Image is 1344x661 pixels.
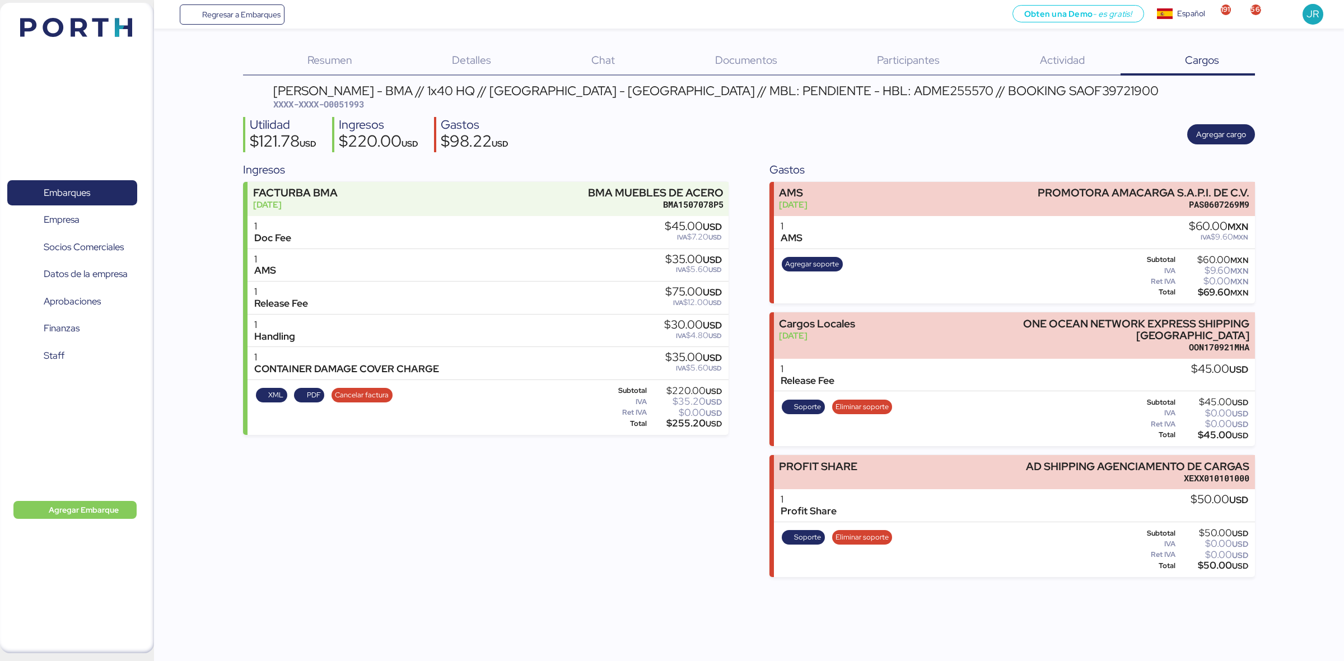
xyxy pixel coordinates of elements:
[665,265,722,274] div: $5.60
[161,5,180,24] button: Menu
[1189,233,1248,241] div: $9.60
[781,221,802,232] div: 1
[1232,409,1248,419] span: USD
[44,185,90,201] span: Embarques
[1178,409,1248,418] div: $0.00
[708,331,722,340] span: USD
[1127,278,1175,285] div: Ret IVA
[781,363,834,375] div: 1
[7,288,137,314] a: Aprobaciones
[254,351,439,363] div: 1
[649,419,722,428] div: $255.20
[1232,539,1248,549] span: USD
[665,254,722,266] div: $35.00
[254,221,291,232] div: 1
[1178,561,1248,570] div: $50.00
[44,212,80,228] span: Empresa
[1038,199,1249,210] div: PAS0607269M9
[300,138,316,149] span: USD
[1189,221,1248,233] div: $60.00
[1232,550,1248,560] span: USD
[7,235,137,260] a: Socios Comerciales
[1178,431,1248,439] div: $45.00
[665,233,722,241] div: $7.20
[7,261,137,287] a: Datos de la empresa
[1230,288,1248,298] span: MXN
[832,400,893,414] button: Eliminar soporte
[1127,562,1176,570] div: Total
[665,351,722,364] div: $35.00
[782,257,843,271] button: Agregar soporte
[1232,528,1248,538] span: USD
[779,330,855,341] div: [DATE]
[794,531,821,543] span: Soporte
[779,461,857,472] div: PROFIT SHARE
[44,293,101,310] span: Aprobaciones
[779,318,855,330] div: Cargos Locales
[441,117,508,133] div: Gastos
[1233,233,1248,242] span: MXN
[1127,288,1175,296] div: Total
[339,133,418,152] div: $220.00
[785,258,839,270] span: Agregar soporte
[254,331,295,343] div: Handling
[664,331,722,340] div: $4.80
[492,138,508,149] span: USD
[1178,540,1248,548] div: $0.00
[706,419,722,429] span: USD
[677,233,687,242] span: IVA
[1127,529,1176,537] div: Subtotal
[649,397,722,406] div: $35.20
[335,389,389,401] span: Cancelar factura
[44,239,124,255] span: Socios Comerciales
[1127,420,1176,428] div: Ret IVA
[782,530,825,545] button: Soporte
[307,389,321,401] span: PDF
[676,265,686,274] span: IVA
[1232,397,1248,407] span: USD
[779,187,808,199] div: AMS
[706,397,722,407] span: USD
[254,232,291,244] div: Doc Fee
[254,319,295,331] div: 1
[402,138,418,149] span: USD
[1178,398,1248,406] div: $45.00
[254,286,308,298] div: 1
[967,341,1249,353] div: OON170921MHA
[649,409,722,417] div: $0.00
[253,187,338,199] div: FACTURBA BMA
[676,331,686,340] span: IVA
[715,53,777,67] span: Documentos
[332,388,393,402] button: Cancelar factura
[781,232,802,244] div: AMS
[877,53,940,67] span: Participantes
[782,400,825,414] button: Soporte
[1026,461,1249,472] div: AD SHIPPING AGENCIAMENTO DE CARGAS
[441,133,508,152] div: $98.22
[1228,221,1248,233] span: MXN
[779,199,808,210] div: [DATE]
[1127,409,1176,417] div: IVA
[1230,255,1248,265] span: MXN
[1306,7,1319,21] span: JR
[1127,399,1176,406] div: Subtotal
[250,117,316,133] div: Utilidad
[673,298,683,307] span: IVA
[243,161,729,178] div: Ingresos
[1232,430,1248,440] span: USD
[250,133,316,152] div: $121.78
[44,348,64,364] span: Staff
[781,494,837,505] div: 1
[665,298,722,307] div: $12.00
[591,53,615,67] span: Chat
[273,99,364,110] span: XXXX-XXXX-O0051993
[268,389,283,401] span: XML
[588,187,724,199] div: BMA MUEBLES DE ACERO
[601,420,647,428] div: Total
[703,254,722,266] span: USD
[706,386,722,396] span: USD
[836,401,889,413] span: Eliminar soporte
[1230,266,1248,276] span: MXN
[1187,124,1255,144] button: Agregar cargo
[1178,256,1248,264] div: $60.00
